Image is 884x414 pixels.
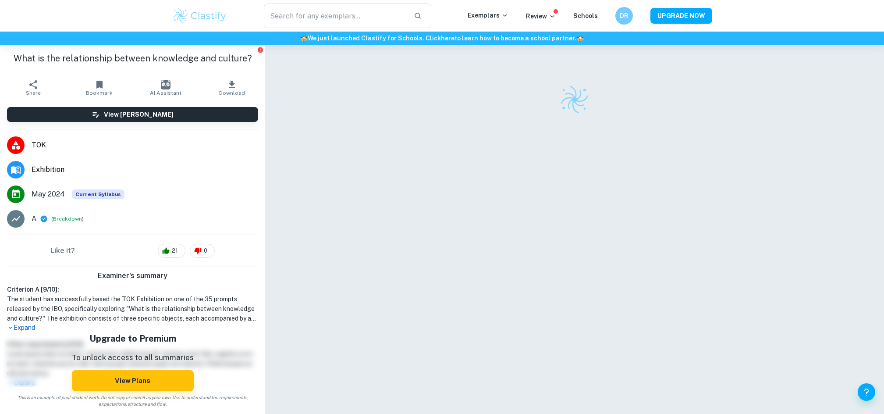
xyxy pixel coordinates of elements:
h1: The student has successfully based the TOK Exhibition on one of the 35 prompts released by the IB... [7,294,258,323]
div: 21 [158,244,185,258]
span: Share [26,90,41,96]
h6: DR [619,11,629,21]
input: Search for any exemplars... [264,4,407,28]
span: TOK [32,140,258,150]
button: Bookmark [66,75,132,100]
span: Current Syllabus [72,189,124,199]
img: Clastify logo [172,7,228,25]
h6: Criterion A [ 9 / 10 ]: [7,285,258,294]
button: Help and Feedback [858,383,875,401]
p: Exemplars [468,11,508,20]
a: here [441,35,454,42]
span: Bookmark [86,90,113,96]
h1: What is the relationship between knowledge and culture? [7,52,258,65]
div: 0 [190,244,215,258]
p: A [32,214,36,224]
button: Breakdown [53,215,82,223]
span: 21 [167,246,183,255]
p: To unlock access to all summaries [72,352,194,364]
button: Download [199,75,265,100]
h6: We just launched Clastify for Schools. Click to learn how to become a school partner. [2,33,882,43]
button: DR [615,7,633,25]
img: Clastify logo [559,84,590,115]
h6: Like it? [50,246,75,256]
button: UPGRADE NOW [650,8,712,24]
span: Download [219,90,245,96]
span: 0 [199,246,212,255]
span: 🏫 [576,35,584,42]
span: ( ) [51,215,84,223]
span: This is an example of past student work. Do not copy or submit as your own. Use to understand the... [4,394,262,407]
h6: View [PERSON_NAME] [104,110,174,119]
p: Expand [7,323,258,332]
button: View Plans [72,370,194,391]
div: This exemplar is based on the current syllabus. Feel free to refer to it for inspiration/ideas wh... [72,189,124,199]
p: Review [526,11,556,21]
span: Exhibition [32,164,258,175]
h5: Upgrade to Premium [72,332,194,345]
button: Report issue [257,46,263,53]
h6: Examiner's summary [4,271,262,281]
span: 🏫 [300,35,308,42]
a: Schools [573,12,598,19]
span: May 2024 [32,189,65,200]
span: AI Assistant [150,90,181,96]
img: AI Assistant [161,80,170,89]
button: View [PERSON_NAME] [7,107,258,122]
button: AI Assistant [133,75,199,100]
